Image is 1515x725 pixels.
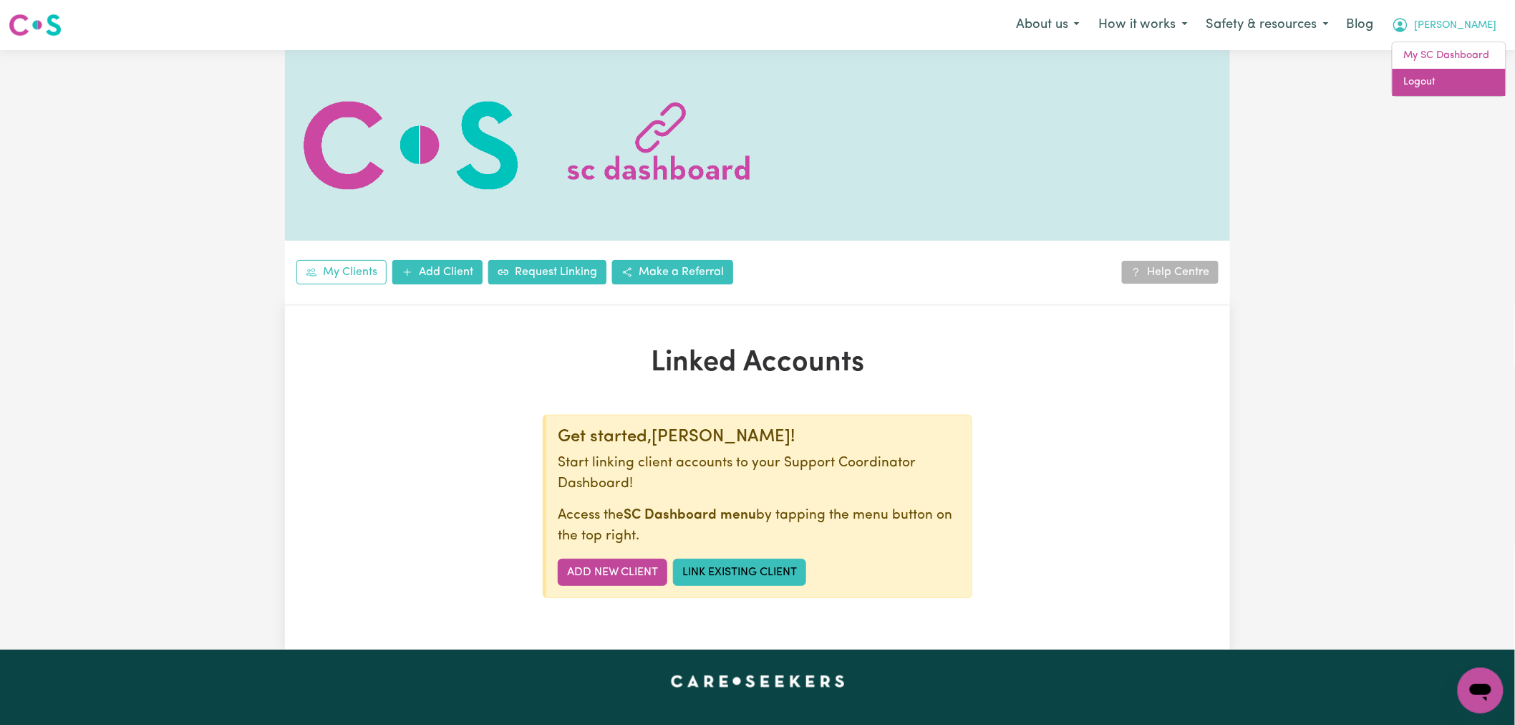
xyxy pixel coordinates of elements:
[9,9,62,42] a: Careseekers logo
[9,12,62,38] img: Careseekers logo
[673,559,806,586] a: Link Existing Client
[1197,10,1338,40] button: Safety & resources
[558,453,960,495] p: Start linking client accounts to your Support Coordinator Dashboard!
[558,427,960,448] div: Get started, [PERSON_NAME] !
[1415,18,1497,34] span: [PERSON_NAME]
[1007,10,1089,40] button: About us
[392,260,483,284] a: Add Client
[1393,42,1506,69] a: My SC Dashboard
[671,676,845,687] a: Careseekers home page
[1122,261,1219,284] a: Help Centre
[1392,42,1506,97] div: My Account
[1338,9,1383,41] a: Blog
[1393,69,1506,96] a: Logout
[451,346,1064,380] h1: Linked Accounts
[488,260,606,284] a: Request Linking
[624,509,756,522] b: SC Dashboard menu
[1089,10,1197,40] button: How it works
[558,506,960,547] p: Access the by tapping the menu button on the top right.
[296,260,387,284] a: My Clients
[558,559,667,586] a: Add New Client
[1383,10,1506,40] button: My Account
[1458,668,1504,714] iframe: Button to launch messaging window
[612,260,733,284] a: Make a Referral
